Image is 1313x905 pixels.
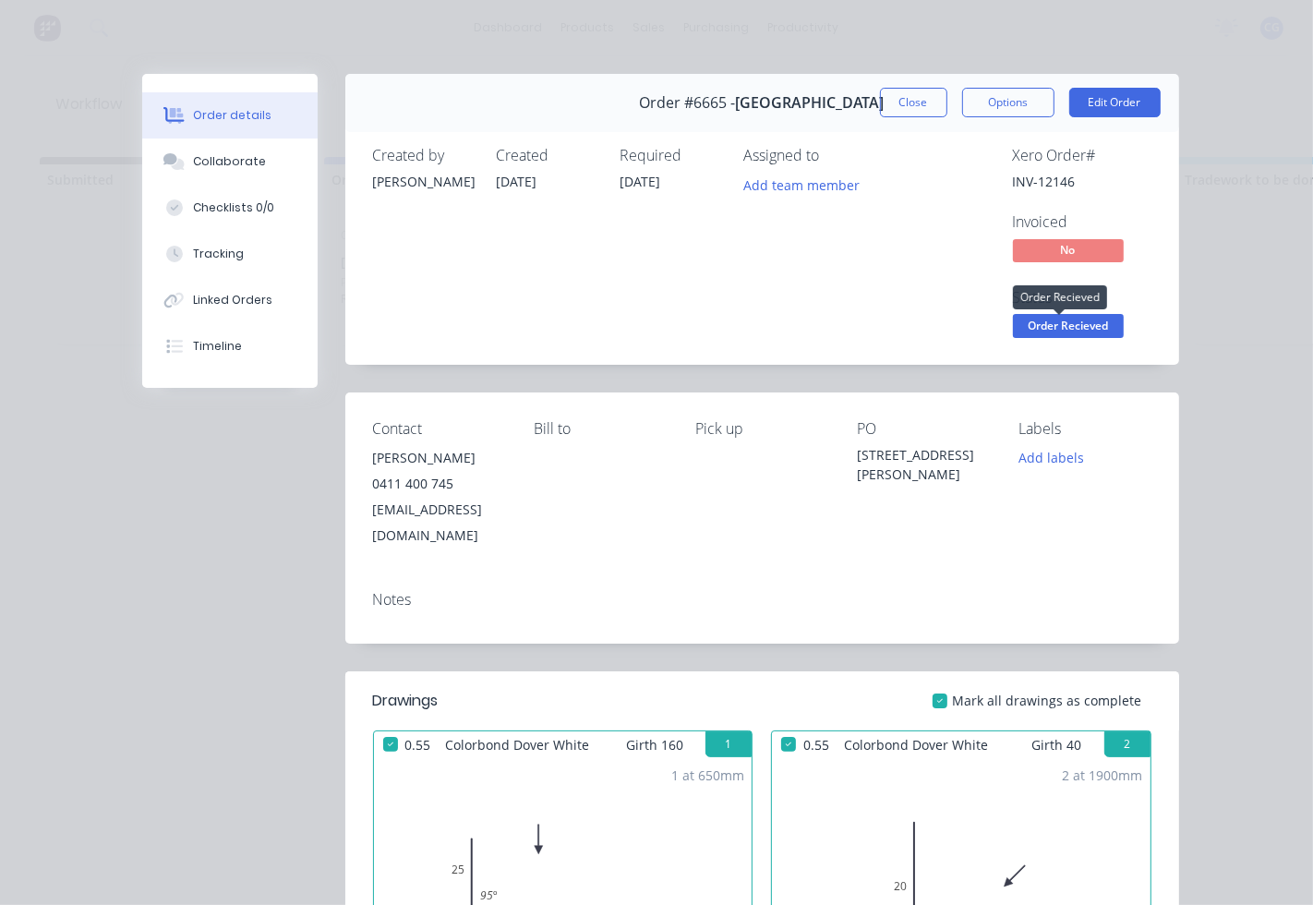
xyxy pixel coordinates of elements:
[671,766,744,785] div: 1 at 650mm
[1013,172,1151,191] div: INV-12146
[1008,445,1093,470] button: Add labels
[193,292,272,308] div: Linked Orders
[142,139,318,185] button: Collaborate
[1013,285,1107,309] div: Order Recieved
[733,172,869,197] button: Add team member
[193,246,244,262] div: Tracking
[696,420,828,438] div: Pick up
[1069,88,1161,117] button: Edit Order
[858,445,990,484] div: [STREET_ADDRESS][PERSON_NAME]
[1063,766,1143,785] div: 2 at 1900mm
[142,231,318,277] button: Tracking
[193,199,274,216] div: Checklists 0/0
[626,731,683,758] span: Girth 160
[858,420,990,438] div: PO
[1013,239,1124,262] span: No
[142,277,318,323] button: Linked Orders
[796,731,837,758] span: 0.55
[497,173,537,190] span: [DATE]
[744,172,870,197] button: Add team member
[1019,420,1151,438] div: Labels
[953,691,1142,710] span: Mark all drawings as complete
[837,731,995,758] span: Colorbond Dover White
[620,147,722,164] div: Required
[1032,731,1082,758] span: Girth 40
[1013,314,1124,342] button: Order Recieved
[373,445,505,549] div: [PERSON_NAME]0411 400 745[EMAIL_ADDRESS][DOMAIN_NAME]
[744,147,929,164] div: Assigned to
[142,323,318,369] button: Timeline
[373,445,505,471] div: [PERSON_NAME]
[439,731,597,758] span: Colorbond Dover White
[142,185,318,231] button: Checklists 0/0
[373,172,475,191] div: [PERSON_NAME]
[193,153,266,170] div: Collaborate
[640,94,736,112] span: Order #6665 -
[193,338,242,355] div: Timeline
[398,731,439,758] span: 0.55
[1013,314,1124,337] span: Order Recieved
[1013,147,1151,164] div: Xero Order #
[620,173,661,190] span: [DATE]
[373,147,475,164] div: Created by
[1104,731,1150,757] button: 2
[962,88,1054,117] button: Options
[373,420,505,438] div: Contact
[373,471,505,497] div: 0411 400 745
[373,591,1151,609] div: Notes
[497,147,598,164] div: Created
[142,92,318,139] button: Order details
[705,731,752,757] button: 1
[535,420,667,438] div: Bill to
[373,690,439,712] div: Drawings
[373,497,505,549] div: [EMAIL_ADDRESS][DOMAIN_NAME]
[193,107,271,124] div: Order details
[1013,213,1151,231] div: Invoiced
[880,88,947,117] button: Close
[736,94,885,112] span: [GEOGRAPHIC_DATA]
